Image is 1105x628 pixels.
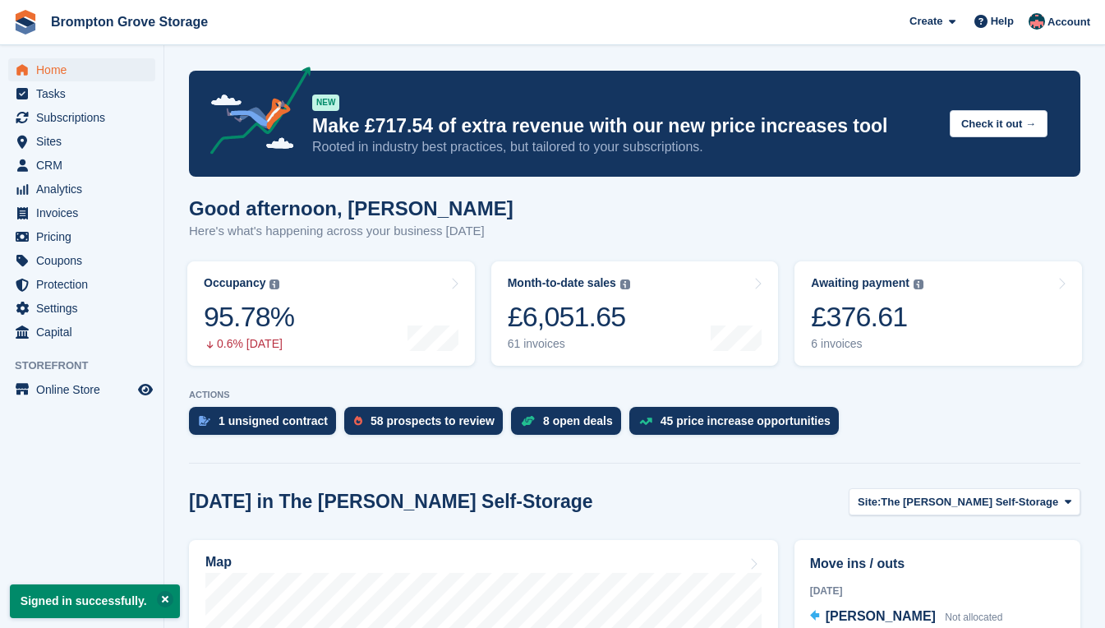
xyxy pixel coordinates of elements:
[312,114,937,138] p: Make £717.54 of extra revenue with our new price increases tool
[312,138,937,156] p: Rooted in industry best practices, but tailored to your subscriptions.
[811,276,909,290] div: Awaiting payment
[1029,13,1045,30] img: Heidi Bingham
[810,607,1003,628] a: [PERSON_NAME] Not allocated
[344,407,511,443] a: 58 prospects to review
[8,249,155,272] a: menu
[8,378,155,401] a: menu
[44,8,214,35] a: Brompton Grove Storage
[508,337,630,351] div: 61 invoices
[914,279,923,289] img: icon-info-grey-7440780725fd019a000dd9b08b2336e03edf1995a4989e88bcd33f0948082b44.svg
[205,555,232,570] h2: Map
[36,58,135,81] span: Home
[508,300,630,334] div: £6,051.65
[189,222,513,241] p: Here's what's happening across your business [DATE]
[371,414,495,427] div: 58 prospects to review
[858,494,881,510] span: Site:
[36,297,135,320] span: Settings
[8,58,155,81] a: menu
[881,494,1058,510] span: The [PERSON_NAME] Self-Storage
[36,82,135,105] span: Tasks
[36,130,135,153] span: Sites
[1047,14,1090,30] span: Account
[909,13,942,30] span: Create
[136,380,155,399] a: Preview store
[620,279,630,289] img: icon-info-grey-7440780725fd019a000dd9b08b2336e03edf1995a4989e88bcd33f0948082b44.svg
[950,110,1047,137] button: Check it out →
[8,297,155,320] a: menu
[8,106,155,129] a: menu
[36,249,135,272] span: Coupons
[36,378,135,401] span: Online Store
[639,418,652,425] img: price_increase_opportunities-93ffe204e8149a01c8c9dc8f82e8f89637d9d84a8eef4429ea346261dce0b2c0.svg
[204,276,265,290] div: Occupancy
[945,612,1002,623] span: Not allocated
[354,416,362,426] img: prospect-51fa495bee0391a8d652442698ab0144808aea92771e9ea1ae160a38d050c398.svg
[189,491,593,513] h2: [DATE] in The [PERSON_NAME] Self-Storage
[8,82,155,105] a: menu
[826,609,936,623] span: [PERSON_NAME]
[36,201,135,224] span: Invoices
[196,67,311,160] img: price-adjustments-announcement-icon-8257ccfd72463d97f412b2fc003d46551f7dbcb40ab6d574587a9cd5c0d94...
[199,416,210,426] img: contract_signature_icon-13c848040528278c33f63329250d36e43548de30e8caae1d1a13099fd9432cc5.svg
[543,414,613,427] div: 8 open deals
[36,273,135,296] span: Protection
[8,178,155,201] a: menu
[8,130,155,153] a: menu
[521,415,535,427] img: deal-1b604bf984904fb50ccaf53a9ad4b4a5d6e5aea283cecdc64d6e3604feb123c2.svg
[36,106,135,129] span: Subscriptions
[312,95,339,111] div: NEW
[991,13,1014,30] span: Help
[10,584,180,618] p: Signed in successfully.
[15,358,163,374] span: Storefront
[849,488,1080,515] button: Site: The [PERSON_NAME] Self-Storage
[189,407,344,443] a: 1 unsigned contract
[219,414,328,427] div: 1 unsigned contract
[36,178,135,201] span: Analytics
[8,225,155,248] a: menu
[511,407,629,443] a: 8 open deals
[269,279,279,289] img: icon-info-grey-7440780725fd019a000dd9b08b2336e03edf1995a4989e88bcd33f0948082b44.svg
[811,337,923,351] div: 6 invoices
[36,154,135,177] span: CRM
[8,154,155,177] a: menu
[189,390,1080,400] p: ACTIONS
[810,554,1065,574] h2: Move ins / outs
[204,300,294,334] div: 95.78%
[189,197,513,219] h1: Good afternoon, [PERSON_NAME]
[36,225,135,248] span: Pricing
[508,276,616,290] div: Month-to-date sales
[13,10,38,35] img: stora-icon-8386f47178a22dfd0bd8f6a31ec36ba5ce8667c1dd55bd0f319d3a0aa187defe.svg
[810,584,1065,598] div: [DATE]
[187,261,475,366] a: Occupancy 95.78% 0.6% [DATE]
[8,273,155,296] a: menu
[661,414,831,427] div: 45 price increase opportunities
[629,407,847,443] a: 45 price increase opportunities
[204,337,294,351] div: 0.6% [DATE]
[8,201,155,224] a: menu
[491,261,779,366] a: Month-to-date sales £6,051.65 61 invoices
[811,300,923,334] div: £376.61
[36,321,135,344] span: Capital
[794,261,1082,366] a: Awaiting payment £376.61 6 invoices
[8,321,155,344] a: menu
